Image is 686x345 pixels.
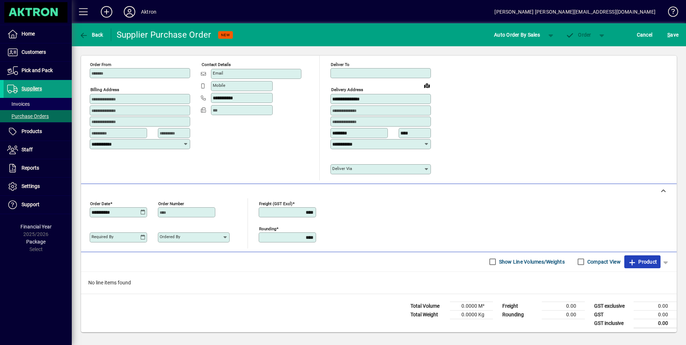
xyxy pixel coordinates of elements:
td: GST [591,310,634,319]
td: Rounding [499,310,542,319]
td: 0.00 [542,310,585,319]
div: Aktron [141,6,156,18]
mat-label: Freight (GST excl) [259,201,292,206]
span: Package [26,239,46,245]
label: Compact View [586,258,621,265]
td: Total Weight [407,310,450,319]
span: Product [628,256,657,268]
button: Auto Order By Sales [490,28,544,41]
a: Invoices [4,98,72,110]
span: Back [79,32,103,38]
span: Auto Order By Sales [494,29,540,41]
mat-label: Ordered by [160,234,180,239]
a: Customers [4,43,72,61]
mat-label: Order from [90,62,111,67]
button: Cancel [635,28,654,41]
span: Products [22,128,42,134]
button: Profile [118,5,141,18]
td: 0.00 [634,302,677,310]
mat-label: Order date [90,201,110,206]
span: Purchase Orders [7,113,49,119]
a: Knowledge Base [663,1,677,25]
span: Support [22,202,39,207]
button: Back [77,28,105,41]
td: Total Volume [407,302,450,310]
a: Reports [4,159,72,177]
span: Staff [22,147,33,152]
span: Home [22,31,35,37]
td: 0.00 [542,302,585,310]
button: Product [624,255,661,268]
span: Settings [22,183,40,189]
span: Invoices [7,101,30,107]
a: View on map [421,80,433,91]
label: Show Line Volumes/Weights [498,258,565,265]
button: Order [562,28,595,41]
a: Pick and Pack [4,62,72,80]
span: Financial Year [20,224,52,230]
mat-label: Rounding [259,226,276,231]
span: Order [566,32,591,38]
a: Products [4,123,72,141]
mat-label: Deliver via [332,166,352,171]
mat-label: Deliver To [331,62,349,67]
a: Staff [4,141,72,159]
span: Pick and Pack [22,67,53,73]
div: Supplier Purchase Order [117,29,211,41]
span: S [667,32,670,38]
td: 0.0000 M³ [450,302,493,310]
button: Save [666,28,680,41]
span: ave [667,29,678,41]
app-page-header-button: Back [72,28,111,41]
a: Support [4,196,72,214]
button: Add [95,5,118,18]
td: GST inclusive [591,319,634,328]
span: Customers [22,49,46,55]
span: Suppliers [22,86,42,91]
td: 0.00 [634,319,677,328]
td: 0.0000 Kg [450,310,493,319]
mat-label: Order number [158,201,184,206]
span: Reports [22,165,39,171]
mat-label: Mobile [213,83,225,88]
a: Settings [4,178,72,195]
span: NEW [221,33,230,37]
div: No line items found [81,272,677,294]
div: [PERSON_NAME] [PERSON_NAME][EMAIL_ADDRESS][DOMAIN_NAME] [494,6,656,18]
mat-label: Email [213,71,223,76]
td: Freight [499,302,542,310]
td: GST exclusive [591,302,634,310]
a: Home [4,25,72,43]
td: 0.00 [634,310,677,319]
mat-label: Required by [91,234,113,239]
span: Cancel [637,29,653,41]
a: Purchase Orders [4,110,72,122]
